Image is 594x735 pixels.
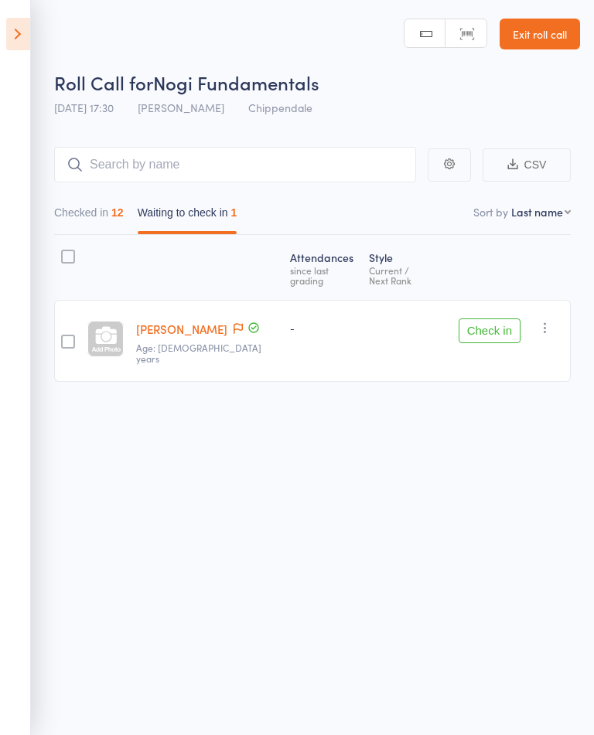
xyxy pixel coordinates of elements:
[54,199,124,234] button: Checked in12
[500,19,580,49] a: Exit roll call
[369,265,445,285] div: Current / Next Rank
[483,148,571,182] button: CSV
[138,100,224,115] span: [PERSON_NAME]
[363,242,452,293] div: Style
[290,321,357,334] div: -
[54,147,416,182] input: Search by name
[231,206,237,219] div: 1
[459,318,521,343] button: Check in
[136,321,227,337] a: [PERSON_NAME]
[473,204,508,219] label: Sort by
[111,206,124,219] div: 12
[511,204,563,219] div: Last name
[153,70,319,95] span: Nogi Fundamentals
[54,70,153,95] span: Roll Call for
[54,100,114,115] span: [DATE] 17:30
[284,242,363,293] div: Atten­dances
[248,100,312,115] span: Chippendale
[136,341,261,365] span: Age: [DEMOGRAPHIC_DATA] years
[138,199,237,234] button: Waiting to check in1
[290,265,357,285] div: since last grading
